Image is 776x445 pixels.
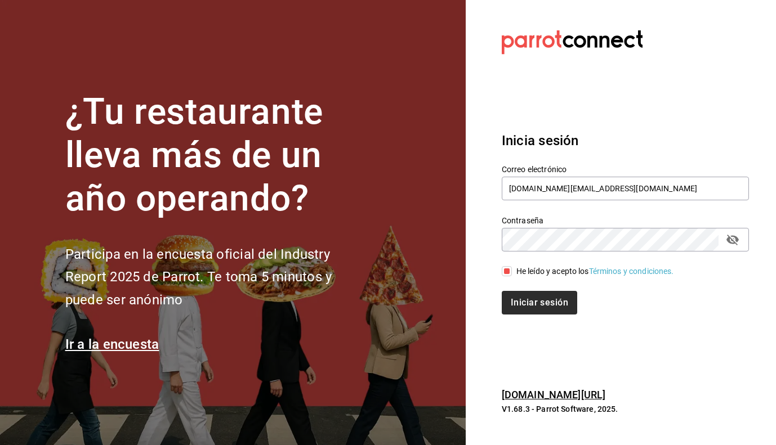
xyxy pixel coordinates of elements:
[502,131,749,151] h3: Inicia sesión
[502,389,605,401] a: [DOMAIN_NAME][URL]
[502,165,749,173] label: Correo electrónico
[65,243,369,312] h2: Participa en la encuesta oficial del Industry Report 2025 de Parrot. Te toma 5 minutos y puede se...
[589,267,674,276] a: Términos y condiciones.
[65,91,369,220] h1: ¿Tu restaurante lleva más de un año operando?
[516,266,674,277] div: He leído y acepto los
[502,217,749,224] label: Contraseña
[502,403,749,415] p: V1.68.3 - Parrot Software, 2025.
[502,177,749,200] input: Ingresa tu correo electrónico
[65,336,159,352] a: Ir a la encuesta
[502,291,577,314] button: Iniciar sesión
[723,230,742,249] button: passwordField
